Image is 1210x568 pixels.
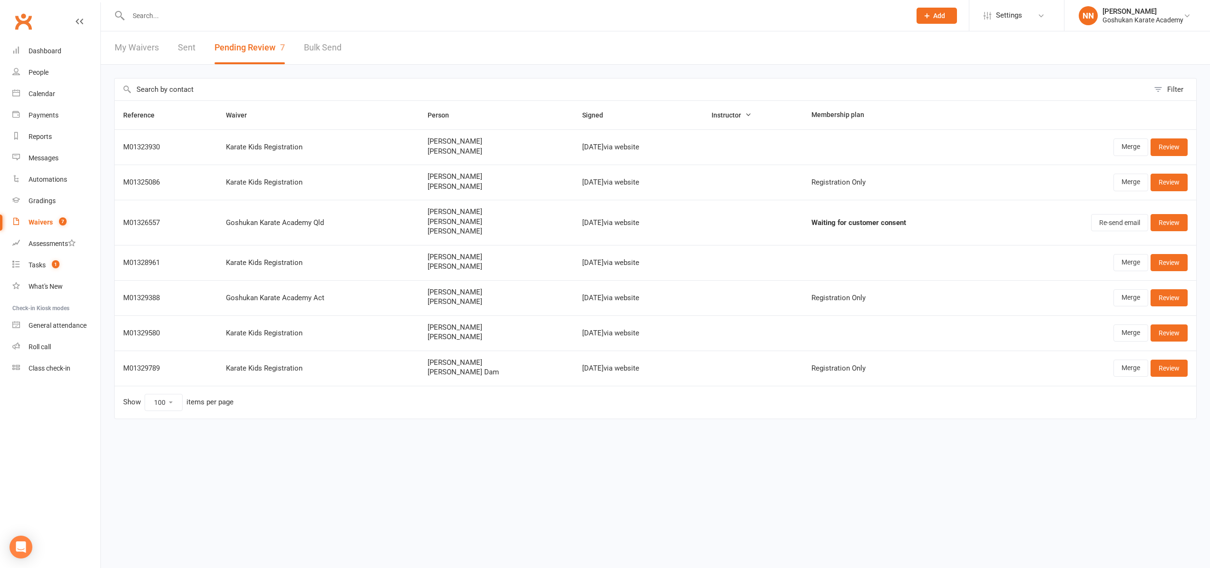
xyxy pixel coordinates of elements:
[1103,7,1183,16] div: [PERSON_NAME]
[12,147,100,169] a: Messages
[933,12,945,20] span: Add
[1113,254,1148,271] a: Merge
[123,143,209,151] div: M01323930
[123,259,209,267] div: M01328961
[178,31,195,64] a: Sent
[12,40,100,62] a: Dashboard
[226,143,410,151] div: Karate Kids Registration
[1151,324,1188,342] a: Review
[29,154,59,162] div: Messages
[12,233,100,255] a: Assessments
[29,218,53,226] div: Waivers
[428,368,565,376] span: [PERSON_NAME] Dam
[115,78,1149,100] input: Search by contact
[12,126,100,147] a: Reports
[12,276,100,297] a: What's New
[428,137,565,146] span: [PERSON_NAME]
[1151,289,1188,306] a: Review
[29,133,52,140] div: Reports
[1151,254,1188,271] a: Review
[280,42,285,52] span: 7
[115,31,159,64] a: My Waivers
[123,111,165,119] span: Reference
[186,398,234,406] div: items per page
[428,288,565,296] span: [PERSON_NAME]
[12,358,100,379] a: Class kiosk mode
[811,178,989,186] div: Registration Only
[1091,214,1148,231] button: Re-send email
[428,218,565,226] span: [PERSON_NAME]
[12,169,100,190] a: Automations
[582,109,614,121] button: Signed
[29,261,46,269] div: Tasks
[811,294,989,302] div: Registration Only
[582,143,694,151] div: [DATE] via website
[1113,289,1148,306] a: Merge
[29,69,49,76] div: People
[1113,324,1148,342] a: Merge
[1151,360,1188,377] a: Review
[428,253,565,261] span: [PERSON_NAME]
[428,173,565,181] span: [PERSON_NAME]
[803,101,998,129] th: Membership plan
[123,294,209,302] div: M01329388
[29,111,59,119] div: Payments
[59,217,67,225] span: 7
[29,322,87,329] div: General attendance
[29,343,51,351] div: Roll call
[215,31,285,64] button: Pending Review7
[428,111,459,119] span: Person
[12,83,100,105] a: Calendar
[11,10,35,33] a: Clubworx
[226,111,257,119] span: Waiver
[996,5,1022,26] span: Settings
[1167,84,1183,95] div: Filter
[428,323,565,332] span: [PERSON_NAME]
[428,263,565,271] span: [PERSON_NAME]
[226,109,257,121] button: Waiver
[29,283,63,290] div: What's New
[582,111,614,119] span: Signed
[428,208,565,216] span: [PERSON_NAME]
[123,364,209,372] div: M01329789
[226,259,410,267] div: Karate Kids Registration
[12,255,100,276] a: Tasks 1
[123,219,209,227] div: M01326557
[1113,174,1148,191] a: Merge
[52,260,59,268] span: 1
[226,329,410,337] div: Karate Kids Registration
[12,336,100,358] a: Roll call
[29,364,70,372] div: Class check-in
[123,394,234,411] div: Show
[582,329,694,337] div: [DATE] via website
[226,178,410,186] div: Karate Kids Registration
[428,183,565,191] span: [PERSON_NAME]
[123,178,209,186] div: M01325086
[428,109,459,121] button: Person
[123,329,209,337] div: M01329580
[428,333,565,341] span: [PERSON_NAME]
[29,240,76,247] div: Assessments
[1151,138,1188,156] a: Review
[12,190,100,212] a: Gradings
[29,47,61,55] div: Dashboard
[712,111,751,119] span: Instructor
[12,62,100,83] a: People
[12,315,100,336] a: General attendance kiosk mode
[126,9,904,22] input: Search...
[582,219,694,227] div: [DATE] via website
[12,212,100,233] a: Waivers 7
[1103,16,1183,24] div: Goshukan Karate Academy
[1151,174,1188,191] a: Review
[123,109,165,121] button: Reference
[29,197,56,205] div: Gradings
[582,364,694,372] div: [DATE] via website
[582,178,694,186] div: [DATE] via website
[917,8,957,24] button: Add
[1079,6,1098,25] div: NN
[1149,78,1196,100] button: Filter
[1151,214,1188,231] a: Review
[12,105,100,126] a: Payments
[582,259,694,267] div: [DATE] via website
[304,31,342,64] a: Bulk Send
